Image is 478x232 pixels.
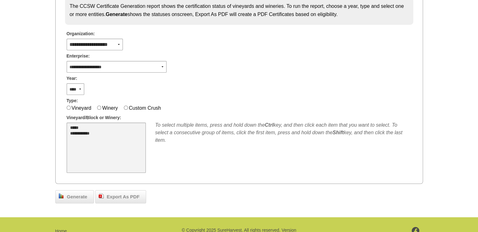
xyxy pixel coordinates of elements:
[99,193,104,198] img: doc_pdf.png
[67,114,121,121] span: Vineyard/Block or Winery:
[72,105,91,111] label: Vineyard
[95,190,146,203] a: Export As PDF
[102,105,118,111] label: Winery
[129,105,161,111] label: Custom Crush
[64,193,91,201] span: Generate
[265,122,273,128] b: Ctrl
[67,53,90,59] span: Enterprise:
[59,193,64,198] img: chart_bar.png
[55,190,94,203] a: Generate
[155,121,412,144] div: To select multiple items, press and hold down the key, and then click each item that you want to ...
[67,97,78,104] span: Type:
[67,75,77,82] span: Year:
[106,12,127,17] strong: Generate
[70,2,409,18] p: The CCSW Certificate Generation report shows the certification status of vineyards and wineries. ...
[104,193,143,201] span: Export As PDF
[332,130,344,135] b: Shift
[67,30,95,37] span: Organization:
